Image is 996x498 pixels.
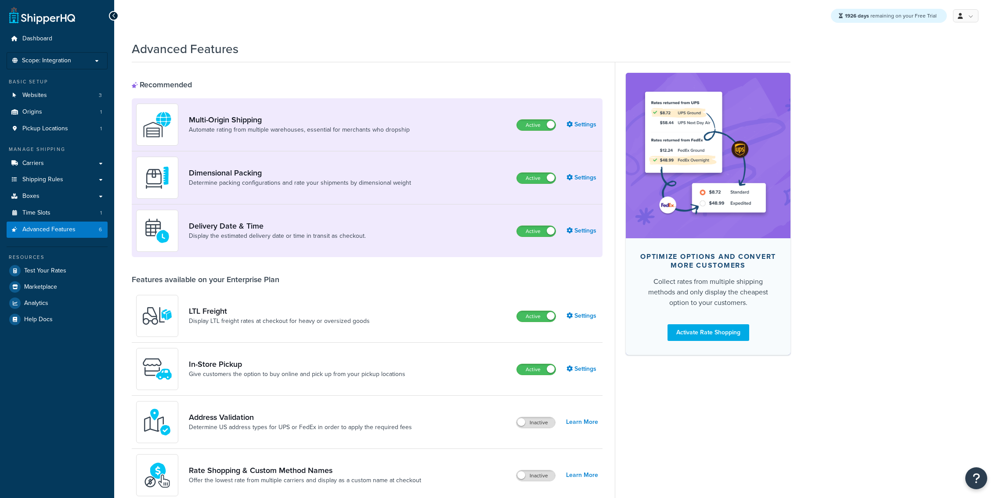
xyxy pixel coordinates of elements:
h1: Advanced Features [132,40,238,57]
a: In-Store Pickup [189,359,405,369]
a: Websites3 [7,87,108,104]
a: Settings [567,310,598,322]
div: Resources [7,254,108,261]
strong: 1926 days [845,12,869,20]
img: gfkeb5ejjkALwAAAABJRU5ErkJggg== [142,215,173,246]
label: Inactive [516,417,555,428]
div: Features available on your Enterprise Plan [132,275,279,284]
a: Pickup Locations1 [7,121,108,137]
span: Marketplace [24,283,57,291]
a: Settings [567,172,598,184]
li: Advanced Features [7,222,108,238]
li: Websites [7,87,108,104]
div: Basic Setup [7,78,108,86]
span: 1 [100,108,102,116]
label: Active [517,226,556,236]
a: Learn More [566,469,598,481]
a: Determine US address types for UPS or FedEx in order to apply the required fees [189,423,412,432]
a: Display the estimated delivery date or time in transit as checkout. [189,232,366,240]
img: feature-image-rateshop-7084cbbcb2e67ef1d54c2e976f0e592697130d5817b016cf7cc7e13314366067.png [639,86,777,225]
label: Inactive [516,470,555,481]
img: y79ZsPf0fXUFUhFXDzUgf+ktZg5F2+ohG75+v3d2s1D9TjoU8PiyCIluIjV41seZevKCRuEjTPPOKHJsQcmKCXGdfprl3L4q7... [142,301,173,331]
a: Offer the lowest rate from multiple carriers and display as a custom name at checkout [189,476,421,485]
a: Settings [567,118,598,131]
a: Origins1 [7,104,108,120]
a: Time Slots1 [7,205,108,221]
span: Pickup Locations [22,125,68,133]
div: Collect rates from multiple shipping methods and only display the cheapest option to your customers. [640,276,776,308]
a: Multi-Origin Shipping [189,115,410,125]
a: Settings [567,363,598,375]
a: Carriers [7,155,108,172]
a: Display LTL freight rates at checkout for heavy or oversized goods [189,317,370,326]
a: Give customers the option to buy online and pick up from your pickup locations [189,370,405,379]
li: Time Slots [7,205,108,221]
a: Learn More [566,416,598,428]
label: Active [517,120,556,130]
span: 6 [99,226,102,233]
a: Marketplace [7,279,108,295]
a: Analytics [7,295,108,311]
a: Delivery Date & Time [189,221,366,231]
span: Origins [22,108,42,116]
span: Test Your Rates [24,267,66,275]
button: Open Resource Center [965,467,987,489]
span: Carriers [22,160,44,167]
li: Origins [7,104,108,120]
span: Scope: Integration [22,57,71,64]
img: DTVBYsAAAAAASUVORK5CYII= [142,162,173,193]
span: remaining on your Free Trial [845,12,937,20]
span: 1 [100,125,102,133]
img: WatD5o0RtDAAAAAElFTkSuQmCC [142,109,173,140]
a: Activate Rate Shopping [668,324,749,341]
span: Advanced Features [22,226,76,233]
a: LTL Freight [189,306,370,316]
div: Optimize options and convert more customers [640,252,776,270]
a: Address Validation [189,412,412,422]
span: Analytics [24,300,48,307]
span: Time Slots [22,209,51,217]
span: Dashboard [22,35,52,43]
label: Active [517,173,556,183]
div: Recommended [132,80,192,90]
span: Boxes [22,193,40,200]
span: 1 [100,209,102,217]
div: Manage Shipping [7,146,108,153]
label: Active [517,311,556,322]
a: Advanced Features6 [7,222,108,238]
li: Pickup Locations [7,121,108,137]
a: Settings [567,225,598,237]
a: Dimensional Packing [189,168,411,178]
a: Boxes [7,188,108,204]
span: Help Docs [24,316,53,323]
img: kIG8fy0lQAAAABJRU5ErkJggg== [142,407,173,437]
span: Shipping Rules [22,176,63,183]
span: 3 [99,92,102,99]
a: Rate Shopping & Custom Method Names [189,466,421,475]
label: Active [517,364,556,375]
img: icon-duo-feat-rate-shopping-ecdd8bed.png [142,460,173,491]
a: Automate rating from multiple warehouses, essential for merchants who dropship [189,125,410,134]
a: Test Your Rates [7,263,108,279]
a: Shipping Rules [7,172,108,188]
img: wfgcfpwTIucLEAAAAASUVORK5CYII= [142,354,173,384]
a: Dashboard [7,31,108,47]
a: Help Docs [7,312,108,327]
span: Websites [22,92,47,99]
a: Determine packing configurations and rate your shipments by dimensional weight [189,179,411,187]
